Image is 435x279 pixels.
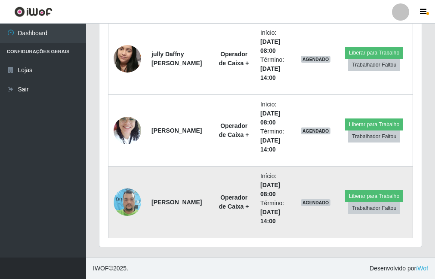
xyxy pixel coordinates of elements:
[219,122,249,138] strong: Operador de Caixa +
[301,127,331,134] span: AGENDADO
[151,51,202,67] strong: jully Daffny [PERSON_NAME]
[301,56,331,63] span: AGENDADO
[260,209,280,224] time: [DATE] 14:00
[219,194,249,210] strong: Operador de Caixa +
[260,55,290,82] li: Término:
[416,265,428,272] a: iWof
[370,264,428,273] span: Desenvolvido por
[114,34,141,83] img: 1696275529779.jpeg
[345,190,403,202] button: Liberar para Trabalho
[348,130,400,143] button: Trabalhador Faltou
[301,199,331,206] span: AGENDADO
[348,202,400,214] button: Trabalhador Faltou
[260,182,280,197] time: [DATE] 08:00
[260,65,280,81] time: [DATE] 14:00
[114,112,141,149] img: 1739952008601.jpeg
[345,118,403,130] button: Liberar para Trabalho
[260,28,290,55] li: Início:
[219,51,249,67] strong: Operador de Caixa +
[93,265,109,272] span: IWOF
[260,199,290,226] li: Término:
[345,47,403,59] button: Liberar para Trabalho
[14,6,52,17] img: CoreUI Logo
[260,137,280,153] time: [DATE] 14:00
[260,172,290,199] li: Início:
[151,199,202,206] strong: [PERSON_NAME]
[114,184,141,220] img: 1752592108741.jpeg
[260,127,290,154] li: Término:
[93,264,128,273] span: © 2025 .
[260,110,280,126] time: [DATE] 08:00
[348,59,400,71] button: Trabalhador Faltou
[260,100,290,127] li: Início:
[260,38,280,54] time: [DATE] 08:00
[151,127,202,134] strong: [PERSON_NAME]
